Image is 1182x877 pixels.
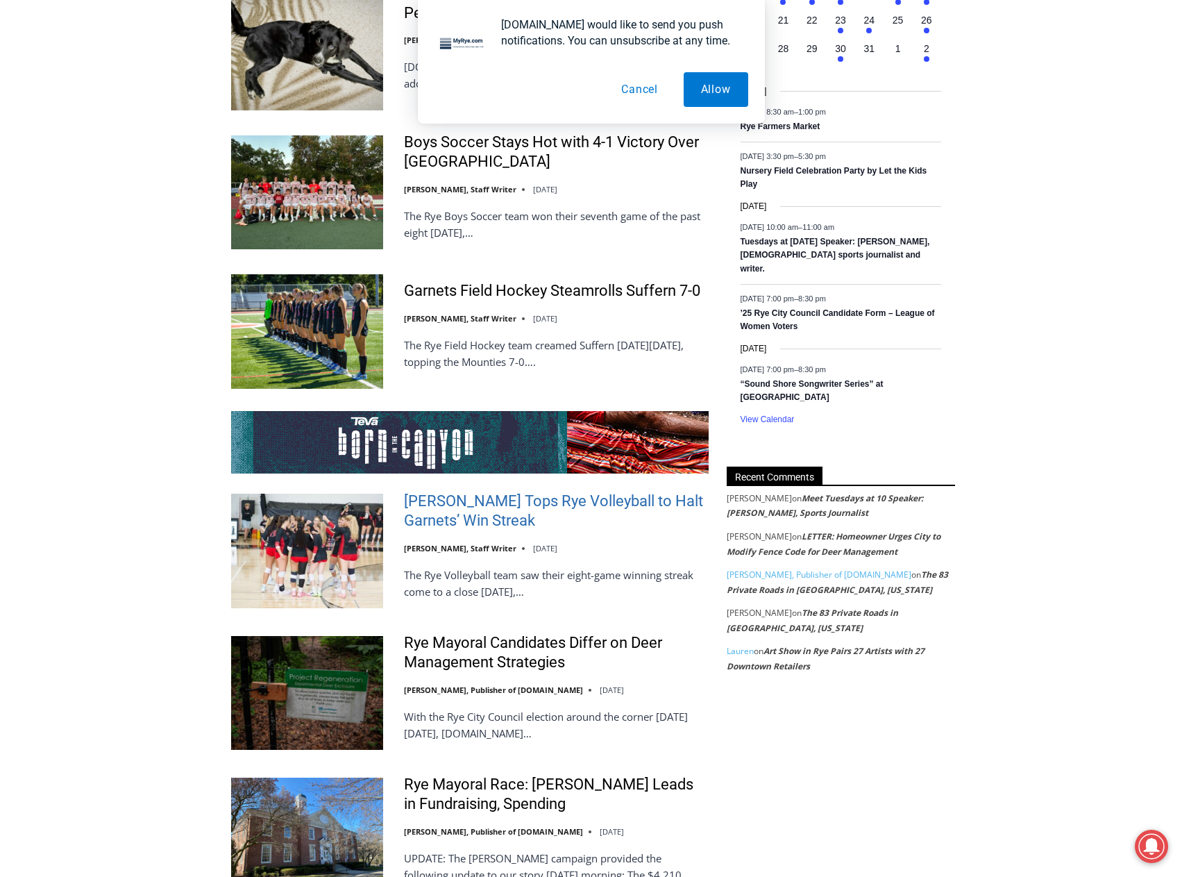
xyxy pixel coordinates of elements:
[798,294,826,303] span: 8:30 pm
[727,607,898,634] a: The 83 Private Roads in [GEOGRAPHIC_DATA], [US_STATE]
[727,529,955,559] footer: on
[802,223,834,231] span: 11:00 am
[404,633,709,673] a: Rye Mayoral Candidates Differ on Deer Management Strategies
[533,313,557,324] time: [DATE]
[1,138,208,173] a: [PERSON_NAME] Read Sanctuary Fall Fest: [DATE]
[600,685,624,695] time: [DATE]
[727,645,925,672] a: Art Show in Rye Pairs 27 Artists with 27 Downtown Retailers
[363,138,643,169] span: Intern @ [DOMAIN_NAME]
[162,117,169,131] div: 6
[600,826,624,837] time: [DATE]
[146,117,152,131] div: 2
[404,184,516,194] a: [PERSON_NAME], Staff Writer
[533,184,557,194] time: [DATE]
[727,531,792,542] span: [PERSON_NAME]
[727,605,955,635] footer: on
[741,379,884,403] a: “Sound Shore Songwriter Series” at [GEOGRAPHIC_DATA]
[741,365,794,374] span: [DATE] 7:00 pm
[334,135,673,173] a: Intern @ [DOMAIN_NAME]
[231,274,383,388] img: Garnets Field Hockey Steamrolls Suffern 7-0
[604,72,675,107] button: Cancel
[741,122,820,133] a: Rye Farmers Market
[727,569,911,581] a: [PERSON_NAME], Publisher of [DOMAIN_NAME]
[351,1,656,135] div: "At the 10am stand-up meeting, each intern gets a chance to take [PERSON_NAME] and the other inte...
[404,281,700,301] a: Garnets Field Hockey Steamrolls Suffern 7-0
[155,117,159,131] div: /
[404,208,709,241] p: The Rye Boys Soccer team won their seventh game of the past eight [DATE],…
[404,708,709,742] p: With the Rye City Council election around the corner [DATE][DATE], [DOMAIN_NAME]…
[741,237,930,275] a: Tuesdays at [DATE] Speaker: [PERSON_NAME], [DEMOGRAPHIC_DATA] sports journalist and writer.
[741,294,826,303] time: –
[404,337,709,370] p: The Rye Field Hockey team creamed Suffern [DATE][DATE], topping the Mounties 7-0….
[434,17,490,72] img: notification icon
[741,166,927,190] a: Nursery Field Celebration Party by Let the Kids Play
[231,636,383,750] img: Rye Mayoral Candidates Differ on Deer Management Strategies
[727,645,754,657] a: Lauren
[741,223,835,231] time: –
[404,567,709,600] p: The Rye Volleyball team saw their eight-game winning streak come to a close [DATE],…
[798,152,826,160] span: 5:30 pm
[741,342,767,356] time: [DATE]
[741,308,935,333] a: ’25 Rye City Council Candidate Form – League of Women Voters
[727,569,948,596] a: The 83 Private Roads in [GEOGRAPHIC_DATA], [US_STATE]
[490,17,748,49] div: [DOMAIN_NAME] would like to send you push notifications. You can unsubscribe at any time.
[727,492,792,504] span: [PERSON_NAME]
[231,494,383,608] img: Somers Tops Rye Volleyball to Halt Garnets’ Win Streak
[741,365,826,374] time: –
[404,826,583,837] a: [PERSON_NAME], Publisher of [DOMAIN_NAME]
[231,135,383,249] img: Boys Soccer Stays Hot with 4-1 Victory Over Eastchester
[741,152,794,160] span: [DATE] 3:30 pm
[727,531,940,558] a: LETTER: Homeowner Urges City to Modify Fence Code for Deer Management
[684,72,748,107] button: Allow
[727,644,955,674] footer: on
[404,543,516,553] a: [PERSON_NAME], Staff Writer
[741,415,795,425] a: View Calendar
[404,313,516,324] a: [PERSON_NAME], Staff Writer
[741,294,794,303] span: [DATE] 7:00 pm
[727,467,822,485] span: Recent Comments
[404,492,709,531] a: [PERSON_NAME] Tops Rye Volleyball to Halt Garnets’ Win Streak
[741,152,826,160] time: –
[798,365,826,374] span: 8:30 pm
[404,775,709,815] a: Rye Mayoral Race: [PERSON_NAME] Leads in Fundraising, Spending
[11,140,185,172] h4: [PERSON_NAME] Read Sanctuary Fall Fest: [DATE]
[727,567,955,597] footer: on
[146,41,201,114] div: Birds of Prey: Falcon and hawk demos
[727,492,923,519] a: Meet Tuesdays at 10 Speaker: [PERSON_NAME], Sports Journalist
[533,543,557,553] time: [DATE]
[741,200,767,213] time: [DATE]
[741,223,799,231] span: [DATE] 10:00 am
[404,685,583,695] a: [PERSON_NAME], Publisher of [DOMAIN_NAME]
[404,133,709,172] a: Boys Soccer Stays Hot with 4-1 Victory Over [GEOGRAPHIC_DATA]
[727,607,792,619] span: [PERSON_NAME]
[727,491,955,521] footer: on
